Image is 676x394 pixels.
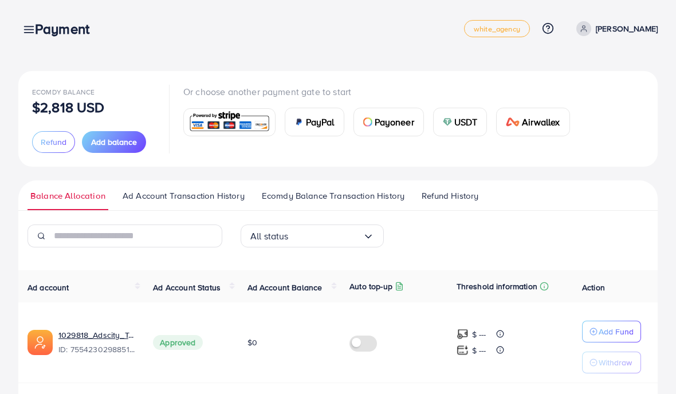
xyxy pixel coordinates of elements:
[474,25,520,33] span: white_agency
[522,115,560,129] span: Airwallex
[443,117,452,127] img: card
[35,21,99,37] h3: Payment
[32,131,75,153] button: Refund
[250,227,289,245] span: All status
[123,190,245,202] span: Ad Account Transaction History
[153,282,221,293] span: Ad Account Status
[353,108,424,136] a: cardPayoneer
[506,117,520,127] img: card
[627,342,667,385] iframe: Chat
[496,108,569,136] a: cardAirwallex
[82,131,146,153] button: Add balance
[153,335,202,350] span: Approved
[285,108,344,136] a: cardPayPal
[454,115,478,129] span: USDT
[433,108,488,136] a: cardUSDT
[582,352,641,373] button: Withdraw
[294,117,304,127] img: card
[306,115,335,129] span: PayPal
[464,20,530,37] a: white_agency
[247,337,257,348] span: $0
[596,22,658,36] p: [PERSON_NAME]
[91,136,137,148] span: Add balance
[457,328,469,340] img: top-up amount
[58,329,135,341] a: 1029818_Adscity_Test_1758856320654
[572,21,658,36] a: [PERSON_NAME]
[27,330,53,355] img: ic-ads-acc.e4c84228.svg
[183,85,579,98] p: Or choose another payment gate to start
[289,227,363,245] input: Search for option
[58,344,135,355] span: ID: 7554230298851213329
[472,344,486,357] p: $ ---
[363,117,372,127] img: card
[599,356,632,369] p: Withdraw
[349,279,392,293] p: Auto top-up
[262,190,404,202] span: Ecomdy Balance Transaction History
[41,136,66,148] span: Refund
[582,282,605,293] span: Action
[58,329,135,356] div: <span class='underline'>1029818_Adscity_Test_1758856320654</span></br>7554230298851213329
[457,344,469,356] img: top-up amount
[599,325,634,338] p: Add Fund
[247,282,323,293] span: Ad Account Balance
[375,115,414,129] span: Payoneer
[183,108,276,136] a: card
[32,87,95,97] span: Ecomdy Balance
[32,100,105,114] p: $2,818 USD
[457,279,537,293] p: Threshold information
[422,190,478,202] span: Refund History
[27,282,69,293] span: Ad account
[30,190,105,202] span: Balance Allocation
[582,321,641,342] button: Add Fund
[187,110,272,135] img: card
[472,328,486,341] p: $ ---
[241,224,384,247] div: Search for option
